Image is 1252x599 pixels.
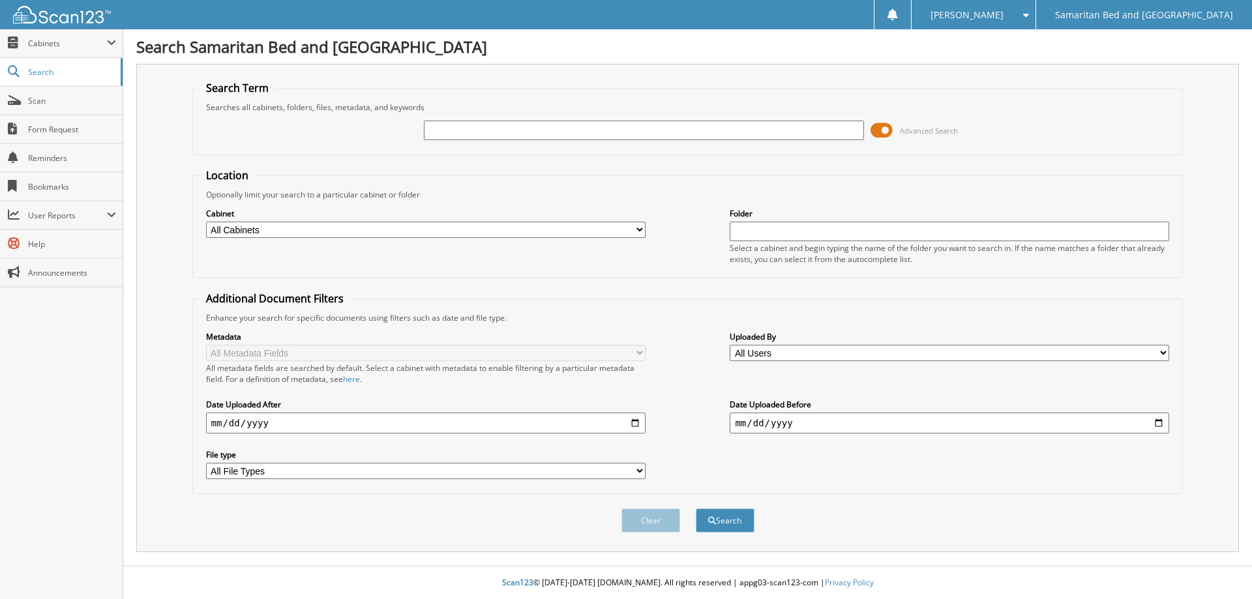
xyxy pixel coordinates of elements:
[200,81,275,95] legend: Search Term
[200,291,350,306] legend: Additional Document Filters
[28,153,116,164] span: Reminders
[206,208,646,219] label: Cabinet
[730,331,1169,342] label: Uploaded By
[136,36,1239,57] h1: Search Samaritan Bed and [GEOGRAPHIC_DATA]
[730,242,1169,265] div: Select a cabinet and begin typing the name of the folder you want to search in. If the name match...
[28,181,116,192] span: Bookmarks
[1187,536,1252,599] iframe: Chat Widget
[28,239,116,250] span: Help
[730,208,1169,219] label: Folder
[730,399,1169,410] label: Date Uploaded Before
[13,6,111,23] img: scan123-logo-white.svg
[200,102,1176,113] div: Searches all cabinets, folders, files, metadata, and keywords
[206,413,646,433] input: start
[200,189,1176,200] div: Optionally limit your search to a particular cabinet or folder
[931,11,1004,19] span: [PERSON_NAME]
[900,126,958,136] span: Advanced Search
[28,210,107,221] span: User Reports
[1055,11,1233,19] span: Samaritan Bed and [GEOGRAPHIC_DATA]
[621,508,680,533] button: Clear
[206,449,646,460] label: File type
[825,577,874,588] a: Privacy Policy
[343,373,360,385] a: here
[28,124,116,135] span: Form Request
[28,66,114,78] span: Search
[28,267,116,278] span: Announcements
[28,38,107,49] span: Cabinets
[206,331,646,342] label: Metadata
[200,168,255,183] legend: Location
[502,577,533,588] span: Scan123
[696,508,754,533] button: Search
[206,362,646,385] div: All metadata fields are searched by default. Select a cabinet with metadata to enable filtering b...
[123,567,1252,599] div: © [DATE]-[DATE] [DOMAIN_NAME]. All rights reserved | appg03-scan123-com |
[206,399,646,410] label: Date Uploaded After
[200,312,1176,323] div: Enhance your search for specific documents using filters such as date and file type.
[730,413,1169,433] input: end
[28,95,116,106] span: Scan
